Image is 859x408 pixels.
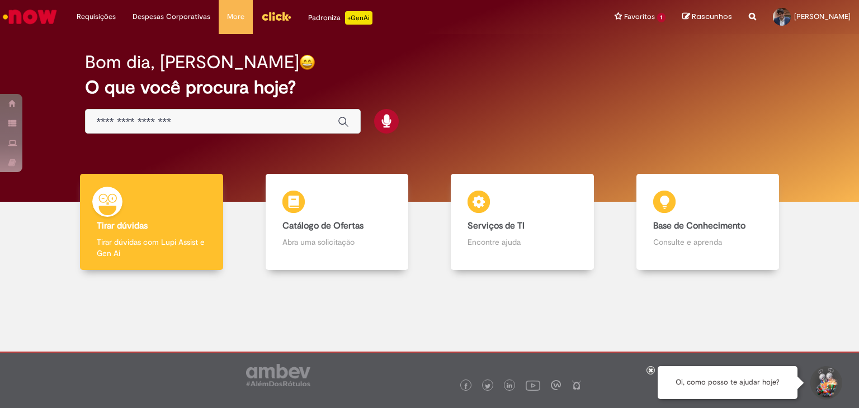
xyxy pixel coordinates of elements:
p: +GenAi [345,11,372,25]
span: Requisições [77,11,116,22]
p: Abra uma solicitação [282,236,392,248]
h2: Bom dia, [PERSON_NAME] [85,53,299,72]
p: Consulte e aprenda [653,236,763,248]
img: logo_footer_linkedin.png [507,383,512,390]
img: logo_footer_ambev_rotulo_gray.png [246,364,310,386]
img: logo_footer_facebook.png [463,383,469,389]
img: logo_footer_naosei.png [572,380,582,390]
img: ServiceNow [1,6,59,28]
img: click_logo_yellow_360x200.png [261,8,291,25]
a: Catálogo de Ofertas Abra uma solicitação [244,174,430,271]
img: logo_footer_twitter.png [485,383,490,389]
h2: O que você procura hoje? [85,78,775,97]
img: logo_footer_workplace.png [551,380,561,390]
b: Base de Conhecimento [653,220,745,231]
a: Serviços de TI Encontre ajuda [429,174,615,271]
p: Tirar dúvidas com Lupi Assist e Gen Ai [97,236,206,259]
span: Despesas Corporativas [133,11,210,22]
p: Encontre ajuda [468,236,577,248]
b: Tirar dúvidas [97,220,148,231]
a: Tirar dúvidas Tirar dúvidas com Lupi Assist e Gen Ai [59,174,244,271]
span: [PERSON_NAME] [794,12,851,21]
span: Favoritos [624,11,655,22]
div: Padroniza [308,11,372,25]
button: Iniciar Conversa de Suporte [809,366,842,400]
b: Catálogo de Ofertas [282,220,364,231]
span: Rascunhos [692,11,732,22]
a: Rascunhos [682,12,732,22]
b: Serviços de TI [468,220,525,231]
span: 1 [657,13,666,22]
img: logo_footer_youtube.png [526,378,540,392]
div: Oi, como posso te ajudar hoje? [658,366,797,399]
span: More [227,11,244,22]
img: happy-face.png [299,54,315,70]
a: Base de Conhecimento Consulte e aprenda [615,174,801,271]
